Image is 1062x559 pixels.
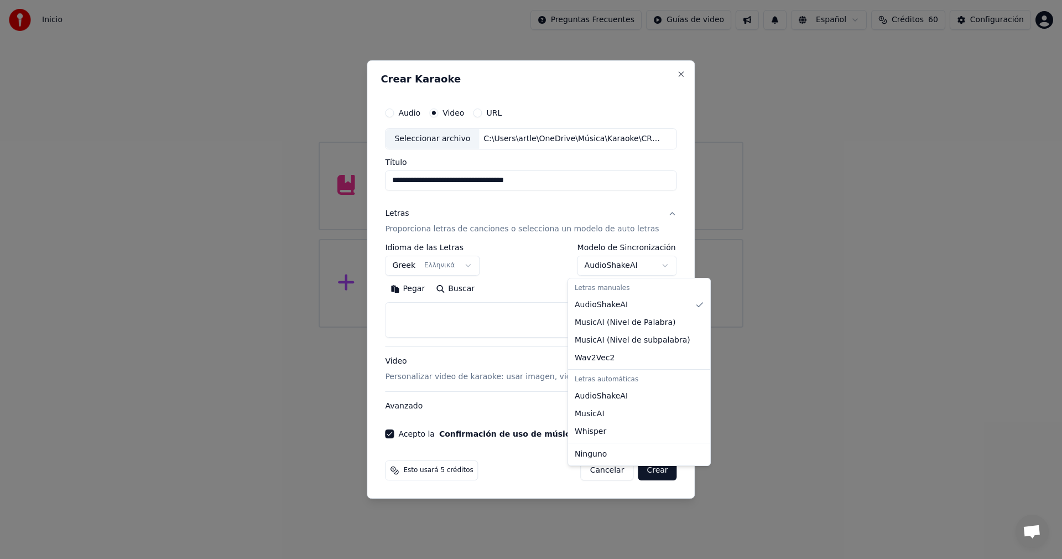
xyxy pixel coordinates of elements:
span: MusicAI ( Nivel de Palabra ) [575,317,676,328]
div: Letras automáticas [570,372,708,387]
span: MusicAI [575,408,605,420]
span: Whisper [575,426,606,437]
span: Ninguno [575,449,607,460]
span: Wav2Vec2 [575,353,615,364]
div: Letras manuales [570,281,708,296]
span: AudioShakeAI [575,391,628,402]
span: MusicAI ( Nivel de subpalabra ) [575,335,690,346]
span: AudioShakeAI [575,299,628,310]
